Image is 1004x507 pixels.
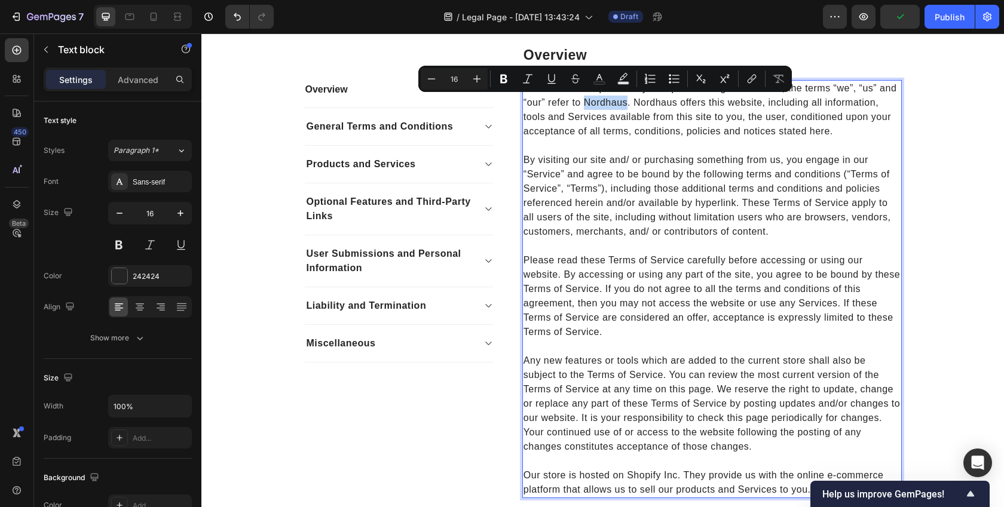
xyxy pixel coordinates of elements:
span: Paragraph 1* [114,145,159,156]
p: Our store is hosted on Shopify Inc. They provide us with the online e-commerce platform that allo... [322,435,699,463]
div: Text style [44,115,76,126]
iframe: Design area [201,33,1004,507]
div: Background [44,470,102,486]
div: Editor contextual toolbar [418,66,792,92]
div: Beta [9,219,29,228]
div: Width [44,401,63,411]
p: Please read these Terms of Service carefully before accessing or using our website. By accessing ... [322,220,699,306]
div: Sans-serif [133,177,189,188]
span: Legal Page - [DATE] 13:43:24 [462,11,580,23]
p: This website is operated by Compnd. Throughout the site, the terms “we”, “us” and “our” refer to ... [322,48,699,105]
div: Publish [935,11,965,23]
div: Show more [90,332,146,344]
button: Show survey - Help us improve GemPages! [822,487,978,501]
p: Any new features or tools which are added to the current store shall also be subject to the Terms... [322,320,699,420]
div: 450 [11,127,29,137]
p: Settings [59,73,93,86]
div: Add... [133,433,189,444]
div: Undo/Redo [225,5,274,29]
input: Auto [109,395,191,417]
div: 242424 [133,271,189,282]
span: / [457,11,460,23]
div: Size [44,205,75,221]
button: Show more [44,327,192,349]
span: Help us improve GemPages! [822,488,963,500]
p: By visiting our site and/ or purchasing something from us, you engage in our “Service” and agree ... [322,119,699,205]
p: Advanced [118,73,158,86]
div: Padding [44,432,71,443]
button: 7 [5,5,89,29]
span: Draft [620,11,638,22]
div: Color [44,271,62,281]
p: Text block [58,42,160,57]
p: 7 [78,10,84,24]
button: Publish [925,5,975,29]
div: Align [44,299,77,315]
button: Paragraph 1* [108,140,192,161]
div: Font [44,176,59,187]
div: Rich Text Editor. Editing area: main [321,47,700,465]
div: Styles [44,145,65,156]
div: Open Intercom Messenger [963,448,992,477]
div: Size [44,370,75,386]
